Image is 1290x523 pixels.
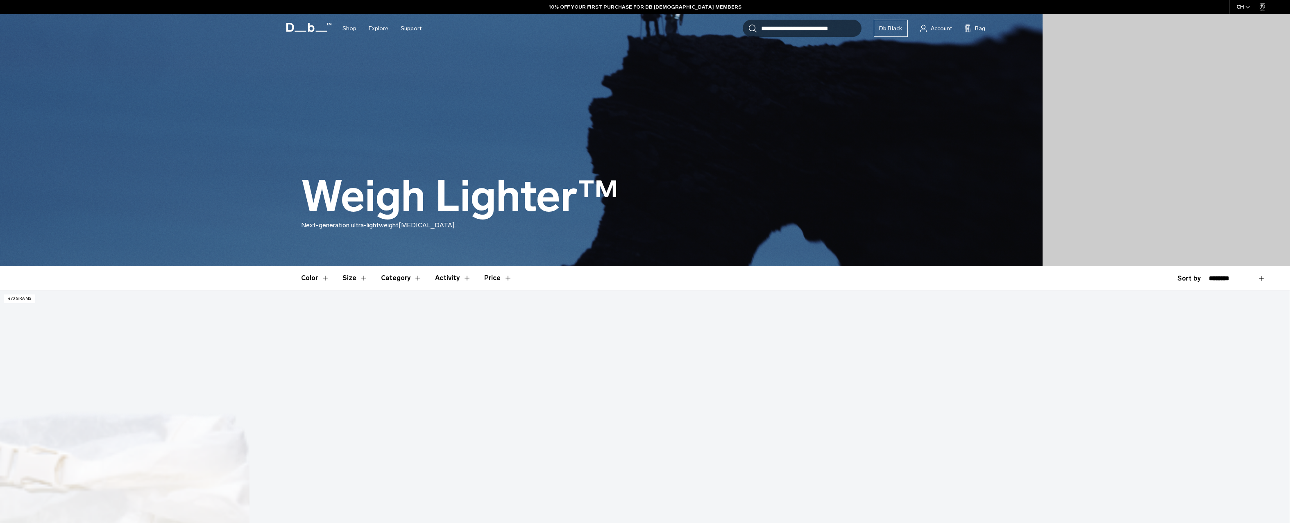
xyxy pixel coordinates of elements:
[301,221,399,229] span: Next-generation ultra-lightweight
[931,24,952,33] span: Account
[4,294,35,303] p: 470 grams
[301,266,329,290] button: Toggle Filter
[369,14,388,43] a: Explore
[342,14,356,43] a: Shop
[549,3,741,11] a: 10% OFF YOUR FIRST PURCHASE FOR DB [DEMOGRAPHIC_DATA] MEMBERS
[874,20,908,37] a: Db Black
[336,14,428,43] nav: Main Navigation
[435,266,471,290] button: Toggle Filter
[484,266,512,290] button: Toggle Price
[964,23,985,33] button: Bag
[920,23,952,33] a: Account
[342,266,368,290] button: Toggle Filter
[301,173,619,220] h1: Weigh Lighter™
[381,266,422,290] button: Toggle Filter
[401,14,422,43] a: Support
[975,24,985,33] span: Bag
[399,221,456,229] span: [MEDICAL_DATA].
